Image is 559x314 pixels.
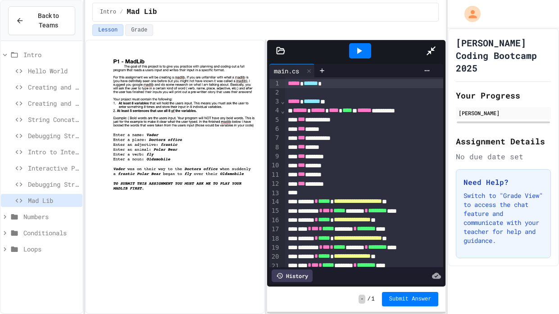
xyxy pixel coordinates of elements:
[28,147,79,157] span: Intro to Interactive Programs
[272,269,313,282] div: History
[28,131,79,140] span: Debugging Strings
[8,6,75,35] button: Back to Teams
[269,262,281,271] div: 21
[382,292,439,306] button: Submit Answer
[269,189,281,198] div: 13
[23,228,79,238] span: Conditionals
[269,143,281,152] div: 8
[459,109,548,117] div: [PERSON_NAME]
[464,191,543,245] p: Switch to "Grade View" to access the chat feature and communicate with your teacher for help and ...
[28,82,79,92] span: Creating and Printing a String Variable
[28,115,79,124] span: String Concatenation
[127,7,157,18] span: Mad Lib
[456,135,551,148] h2: Assignment Details
[269,197,281,206] div: 14
[92,24,123,36] button: Lesson
[456,151,551,162] div: No due date set
[269,225,281,234] div: 17
[269,170,281,179] div: 11
[455,4,483,24] div: My Account
[269,216,281,225] div: 16
[269,79,281,88] div: 1
[456,36,551,74] h1: [PERSON_NAME] Coding Bootcamp 2025
[281,98,285,105] span: Fold line
[269,64,315,77] div: main.cs
[29,11,68,30] span: Back to Teams
[269,152,281,161] div: 9
[464,177,543,188] h3: Need Help?
[28,163,79,173] span: Interactive Practice - Who Are You?
[28,179,79,189] span: Debugging Strings 2
[28,196,79,205] span: Mad Lib
[100,9,116,16] span: Intro
[269,243,281,252] div: 19
[372,296,375,303] span: 1
[269,161,281,170] div: 10
[269,179,281,188] div: 12
[269,252,281,261] div: 20
[125,24,153,36] button: Grade
[28,99,79,108] span: Creating and Printing 2+ variables
[389,296,432,303] span: Submit Answer
[28,66,79,76] span: Hello World
[269,206,281,215] div: 15
[269,97,281,106] div: 3
[281,107,285,114] span: Fold line
[456,89,551,102] h2: Your Progress
[269,134,281,143] div: 7
[23,244,79,254] span: Loops
[269,125,281,134] div: 6
[359,295,365,304] span: -
[23,50,79,59] span: Intro
[23,212,79,221] span: Numbers
[269,88,281,97] div: 2
[269,66,304,76] div: main.cs
[120,9,123,16] span: /
[367,296,370,303] span: /
[269,106,281,115] div: 4
[269,116,281,125] div: 5
[269,234,281,243] div: 18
